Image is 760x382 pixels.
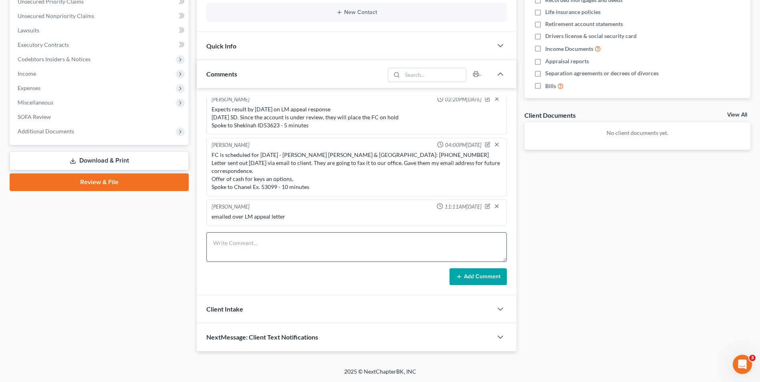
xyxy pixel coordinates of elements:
[445,141,482,149] span: 04:00PM[DATE]
[213,9,500,16] button: New Contact
[212,213,502,221] div: emailed over LM appeal letter
[733,355,752,374] iframe: Intercom live chat
[212,141,250,149] div: [PERSON_NAME]
[445,96,482,103] span: 02:20PM[DATE]
[212,105,502,129] div: Expects result by [DATE] on LM appeal response [DATE] SD. Since the account is under review, they...
[18,70,36,77] span: Income
[524,111,576,119] div: Client Documents
[18,27,39,34] span: Lawsuits
[545,82,556,90] span: Bills
[545,69,659,77] span: Separation agreements or decrees of divorces
[18,41,69,48] span: Executory Contracts
[545,8,601,16] span: Life insurance policies
[11,110,189,124] a: SOFA Review
[450,268,507,285] button: Add Comment
[11,9,189,23] a: Unsecured Nonpriority Claims
[11,38,189,52] a: Executory Contracts
[749,355,756,361] span: 3
[545,32,637,40] span: Drivers license & social security card
[545,45,593,53] span: Income Documents
[18,12,94,19] span: Unsecured Nonpriority Claims
[545,57,589,65] span: Appraisal reports
[212,96,250,104] div: [PERSON_NAME]
[445,203,482,211] span: 11:11AM[DATE]
[402,68,466,82] input: Search...
[206,70,237,78] span: Comments
[18,113,51,120] span: SOFA Review
[18,84,40,91] span: Expenses
[206,333,318,341] span: NextMessage: Client Text Notifications
[152,368,609,382] div: 2025 © NextChapterBK, INC
[10,151,189,170] a: Download & Print
[11,23,189,38] a: Lawsuits
[727,112,747,118] a: View All
[10,173,189,191] a: Review & File
[212,203,250,211] div: [PERSON_NAME]
[18,99,53,106] span: Miscellaneous
[212,151,502,191] div: FC is scheduled for [DATE] - [PERSON_NAME] [PERSON_NAME] & [GEOGRAPHIC_DATA]: [PHONE_NUMBER] Lett...
[531,129,744,137] p: No client documents yet.
[206,42,236,50] span: Quick Info
[18,56,91,62] span: Codebtors Insiders & Notices
[18,128,74,135] span: Additional Documents
[545,20,623,28] span: Retirement account statements
[206,305,243,313] span: Client Intake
